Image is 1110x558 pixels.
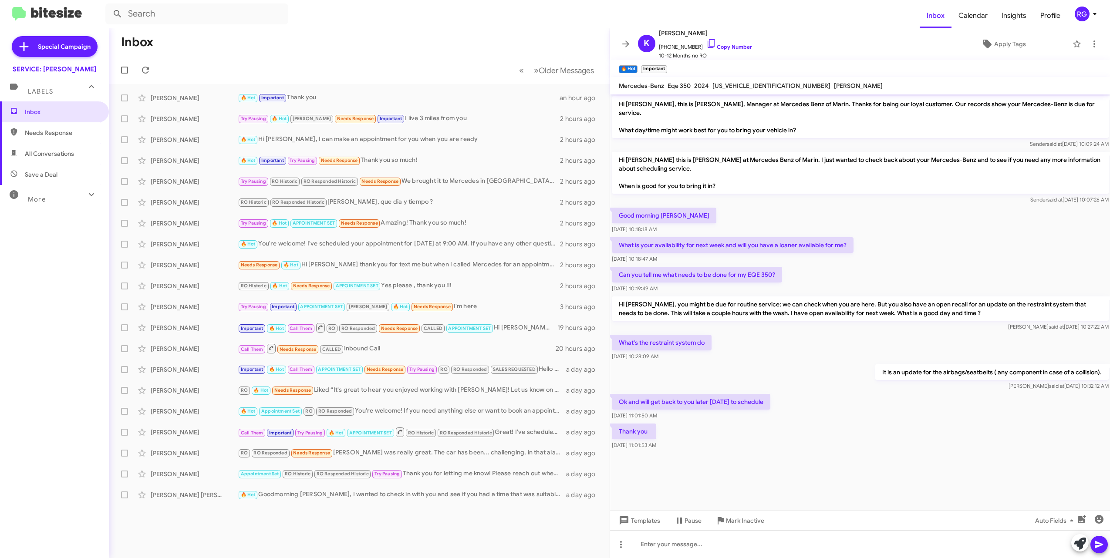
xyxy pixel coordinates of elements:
div: Thank you so much! [238,155,560,165]
span: Try Pausing [241,220,266,226]
span: RO Responded [318,408,352,414]
span: [US_VEHICLE_IDENTIFICATION_NUMBER] [712,82,830,90]
span: Important [261,158,284,163]
div: [PERSON_NAME] [151,261,238,269]
span: All Conversations [25,149,74,158]
span: RO Historic [285,471,310,477]
span: [DATE] 10:19:49 AM [612,285,658,292]
div: 3 hours ago [560,303,602,311]
span: 🔥 Hot [329,430,344,436]
span: Needs Response [414,304,451,309]
span: Needs Response [337,116,374,121]
span: APPOINTMENT SET [349,430,392,436]
span: CALLED [424,326,442,331]
div: Hi [PERSON_NAME], May I have the cost for 4 new tires replaced Plus a batter replacement ? Thank you [238,322,557,333]
span: said at [1048,323,1063,330]
span: « [519,65,524,76]
span: [PERSON_NAME] [DATE] 10:32:12 AM [1008,383,1108,389]
div: You're welcome! If you need anything else or want to book an appointment, feel free to reach out ... [238,406,565,416]
span: Call Them [290,326,312,331]
span: 🔥 Hot [241,158,256,163]
span: Call Them [290,366,312,372]
span: Needs Response [293,450,330,456]
span: Try Pausing [409,366,435,372]
span: RO [440,366,447,372]
span: Mercedes-Benz [619,82,664,90]
span: Labels [28,87,53,95]
button: Auto Fields [1028,513,1084,528]
span: Try Pausing [297,430,323,436]
span: RO Responded [453,366,487,372]
span: CALLED [322,346,341,352]
span: 2024 [694,82,709,90]
div: [PERSON_NAME] [151,386,238,395]
p: Hi [PERSON_NAME] this is [PERSON_NAME] at Mercedes Benz of Marin. I just wanted to check back abo... [612,152,1109,194]
span: RO Responded [341,326,375,331]
span: Sender [DATE] 10:09:24 AM [1029,141,1108,147]
a: Special Campaign [12,36,98,57]
span: Older Messages [539,66,594,75]
span: RO Responded [253,450,287,456]
span: Auto Fields [1035,513,1077,528]
span: Call Them [241,430,263,436]
span: Needs Response [341,220,378,226]
span: 🔥 Hot [241,137,256,142]
span: Pause [685,513,702,528]
span: RO Historic [241,199,267,205]
div: RG [1075,7,1090,21]
span: RO [305,408,312,414]
span: Needs Response [274,387,311,393]
div: [PERSON_NAME] [151,156,238,165]
span: RO Responded Historic [304,178,356,184]
span: RO [241,387,248,393]
div: 2 hours ago [560,240,602,249]
span: 🔥 Hot [241,408,256,414]
div: I'm here [238,302,560,312]
div: 2 hours ago [560,135,602,144]
span: 🔥 Hot [269,326,284,331]
button: Mark Inactive [709,513,771,528]
span: [DATE] 10:18:18 AM [612,226,657,232]
div: 19 hours ago [557,323,603,332]
div: [PERSON_NAME] [151,365,238,374]
span: 🔥 Hot [241,95,256,101]
span: Call Them [241,346,263,352]
div: a day ago [565,470,603,478]
span: RO Historic [241,283,267,289]
span: RO Responded Historic [440,430,492,436]
div: [PERSON_NAME] [151,219,238,228]
div: [PERSON_NAME] [151,428,238,437]
span: [DATE] 11:01:50 AM [612,412,657,419]
span: said at [1049,383,1064,389]
div: [PERSON_NAME] [151,470,238,478]
span: Important [272,304,294,309]
span: Try Pausing [374,471,400,477]
span: 🔥 Hot [269,366,284,372]
div: 2 hours ago [560,198,602,207]
div: [PERSON_NAME], que dia y tiempo ? [238,197,560,207]
span: Profile [1033,3,1067,28]
span: » [534,65,539,76]
div: [PERSON_NAME] [151,94,238,102]
span: said at [1046,141,1062,147]
span: Inbox [920,3,951,28]
div: [PERSON_NAME] [151,303,238,311]
div: Liked “It's great to hear you enjoyed working with [PERSON_NAME]! Let us know on your next visit ... [238,385,565,395]
div: a day ago [565,365,603,374]
div: [PERSON_NAME] [151,344,238,353]
div: Hi [PERSON_NAME] thank you for text me but when I called Mercedes for an appointment [DATE] nobod... [238,260,560,270]
span: Important [261,95,284,101]
span: 🔥 Hot [393,304,408,309]
span: Needs Response [367,366,404,372]
span: 🔥 Hot [241,492,256,497]
div: [PERSON_NAME] [151,198,238,207]
span: Save a Deal [25,170,57,179]
div: Great! I’ve scheduled your appointment for 11 AM [DATE]. We’ll have your loaner vehicle ready as ... [238,427,565,437]
div: [PERSON_NAME] [151,323,238,332]
small: 🔥 Hot [619,65,638,73]
div: You're welcome! I've scheduled your appointment for [DATE] at 9:00 AM. If you have any other ques... [238,239,560,249]
span: [DATE] 10:28:09 AM [612,353,658,360]
span: Templates [617,513,660,528]
div: 2 hours ago [560,219,602,228]
span: Insights [995,3,1033,28]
